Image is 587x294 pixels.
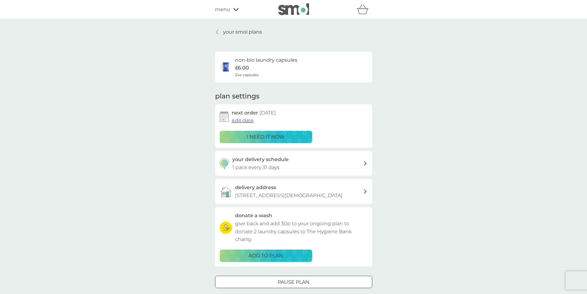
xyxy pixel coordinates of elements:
[278,278,309,286] p: Pause plan
[259,110,276,116] span: [DATE]
[235,184,276,192] h3: delivery address
[215,6,230,14] span: menu
[215,179,372,204] a: delivery address[STREET_ADDRESS][DEMOGRAPHIC_DATA]
[215,28,262,36] a: your smol plans
[235,56,297,64] h6: non-bio laundry capsules
[232,155,289,164] h3: your delivery schedule
[235,72,259,78] span: 24x capsules
[215,276,372,288] button: Pause plan
[232,109,276,117] h2: next order
[232,164,279,172] p: 1 pack every 31 days
[357,3,372,16] div: basket
[220,250,312,262] button: ADD TO PLAN
[249,252,283,260] p: ADD TO PLAN
[232,118,254,123] span: edit date
[220,61,232,73] img: non-bio laundry capsules
[235,220,368,243] p: give back and add 30p to your ongoing plan to donate 2 laundry capsules to The Hygiene Bank charity.
[223,28,262,36] p: your smol plans
[235,64,249,72] p: £6.00
[215,92,259,101] h2: plan settings
[235,212,272,220] h3: donate a wash
[232,117,254,125] button: edit date
[220,131,312,143] button: i need it now
[235,192,342,200] p: [STREET_ADDRESS][DEMOGRAPHIC_DATA]
[278,3,309,15] img: smol
[247,133,285,141] p: i need it now
[215,151,372,176] button: your delivery schedule1 pack every 31 days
